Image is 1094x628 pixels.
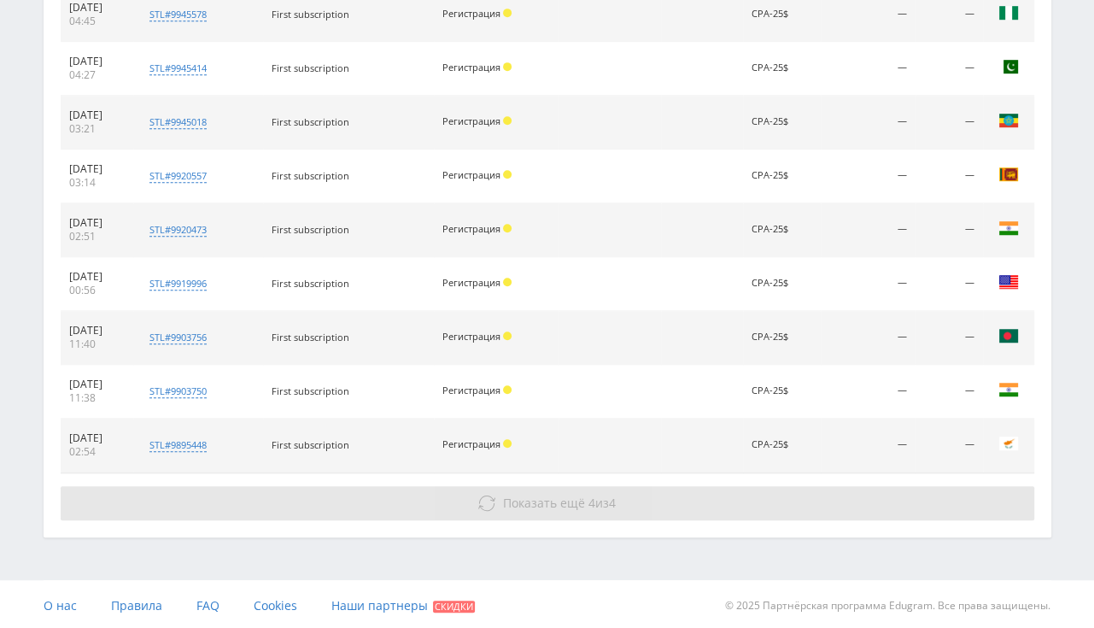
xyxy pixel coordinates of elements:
span: Холд [503,62,512,71]
div: 11:40 [69,337,125,351]
div: CPA-25$ [752,278,812,289]
span: Холд [503,332,512,340]
span: Регистрация [442,114,500,127]
td: — [916,365,982,419]
span: Холд [503,278,512,286]
div: stl#9903750 [149,384,207,398]
span: Регистрация [442,61,500,73]
span: Холд [503,224,512,232]
td: — [821,150,916,203]
img: ind.png [998,379,1019,400]
td: — [916,419,982,472]
div: stl#9920473 [149,223,207,237]
span: Холд [503,116,512,125]
td: — [916,42,982,96]
td: — [821,419,916,472]
td: — [821,311,916,365]
div: CPA-25$ [752,62,812,73]
div: stl#9945414 [149,62,207,75]
span: Регистрация [442,168,500,181]
div: CPA-25$ [752,116,812,127]
span: First subscription [272,331,349,343]
div: [DATE] [69,162,125,176]
img: lka.png [998,164,1019,185]
div: CPA-25$ [752,332,812,343]
div: 03:21 [69,122,125,136]
span: First subscription [272,223,349,236]
span: First subscription [272,62,349,74]
span: из [503,495,616,511]
span: First subscription [272,277,349,290]
div: stl#9920557 [149,169,207,183]
span: Cookies [254,597,297,613]
div: [DATE] [69,109,125,122]
span: First subscription [272,438,349,451]
span: Регистрация [442,222,500,235]
span: Холд [503,385,512,394]
img: pak.png [998,56,1019,77]
div: 03:14 [69,176,125,190]
div: CPA-25$ [752,9,812,20]
span: First subscription [272,115,349,128]
td: — [916,96,982,150]
div: [DATE] [69,55,125,68]
span: 4 [609,495,616,511]
span: First subscription [272,384,349,397]
td: — [916,150,982,203]
img: nga.png [998,3,1019,23]
div: 04:27 [69,68,125,82]
img: usa.png [998,272,1019,292]
div: 11:38 [69,391,125,405]
span: Регистрация [442,330,500,343]
div: CPA-25$ [752,224,812,235]
div: 00:56 [69,284,125,297]
div: 04:45 [69,15,125,28]
span: First subscription [272,8,349,21]
div: [DATE] [69,1,125,15]
span: Холд [503,439,512,448]
button: Показать ещё 4из4 [61,486,1034,520]
span: Холд [503,9,512,17]
img: bgd.png [998,326,1019,346]
img: ind.png [998,218,1019,238]
div: [DATE] [69,378,125,391]
div: stl#9895448 [149,438,207,452]
span: Правила [111,597,162,613]
td: — [821,203,916,257]
div: CPA-25$ [752,385,812,396]
span: Скидки [433,601,475,613]
span: Наши партнеры [331,597,428,613]
img: eth.png [998,110,1019,131]
img: cyp.png [998,433,1019,454]
div: CPA-25$ [752,439,812,450]
span: First subscription [272,169,349,182]
td: — [916,203,982,257]
div: stl#9919996 [149,277,207,291]
td: — [821,365,916,419]
span: Холд [503,170,512,179]
span: О нас [44,597,77,613]
td: — [916,257,982,311]
div: 02:54 [69,445,125,459]
span: Регистрация [442,384,500,396]
span: Показать ещё [503,495,585,511]
div: 02:51 [69,230,125,244]
td: — [916,311,982,365]
div: CPA-25$ [752,170,812,181]
span: Регистрация [442,437,500,450]
td: — [821,257,916,311]
span: FAQ [196,597,219,613]
div: stl#9945578 [149,8,207,21]
div: [DATE] [69,431,125,445]
div: [DATE] [69,216,125,230]
div: stl#9945018 [149,115,207,129]
td: — [821,96,916,150]
span: 4 [588,495,595,511]
div: [DATE] [69,270,125,284]
span: Регистрация [442,7,500,20]
div: stl#9903756 [149,331,207,344]
td: — [821,42,916,96]
div: [DATE] [69,324,125,337]
span: Регистрация [442,276,500,289]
